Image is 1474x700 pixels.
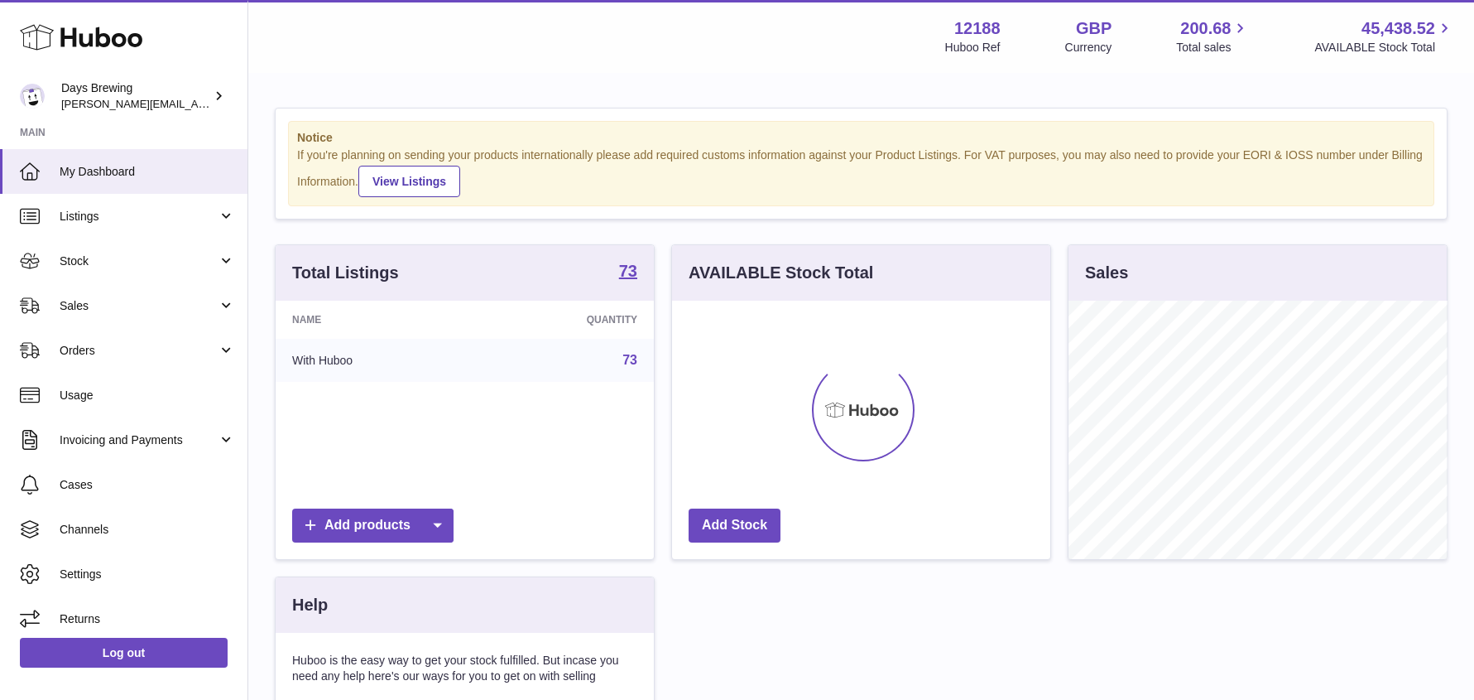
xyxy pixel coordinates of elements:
[1314,17,1454,56] a: 45,438.52 AVAILABLE Stock Total
[60,522,235,538] span: Channels
[60,477,235,493] span: Cases
[619,263,637,279] strong: 73
[60,432,218,448] span: Invoicing and Payments
[60,611,235,627] span: Returns
[1180,17,1231,40] span: 200.68
[689,509,780,543] a: Add Stock
[1361,17,1435,40] span: 45,438.52
[1176,17,1250,56] a: 200.68 Total sales
[1085,262,1128,284] h3: Sales
[20,638,228,668] a: Log out
[954,17,1001,40] strong: 12188
[1176,40,1250,56] span: Total sales
[619,263,637,282] a: 73
[60,343,218,359] span: Orders
[1076,17,1112,40] strong: GBP
[276,301,475,339] th: Name
[945,40,1001,56] div: Huboo Ref
[622,353,637,367] a: 73
[60,253,218,269] span: Stock
[292,262,399,284] h3: Total Listings
[297,147,1425,197] div: If you're planning on sending your products internationally please add required customs informati...
[292,594,328,616] h3: Help
[292,509,454,543] a: Add products
[276,339,475,382] td: With Huboo
[689,262,873,284] h3: AVAILABLE Stock Total
[60,388,235,403] span: Usage
[1314,40,1454,56] span: AVAILABLE Stock Total
[60,209,218,224] span: Listings
[20,84,45,109] img: greg@daysbrewing.com
[61,80,210,112] div: Days Brewing
[60,298,218,314] span: Sales
[60,567,235,582] span: Settings
[358,166,460,197] a: View Listings
[60,164,235,180] span: My Dashboard
[1065,40,1112,56] div: Currency
[475,301,654,339] th: Quantity
[292,653,637,684] p: Huboo is the easy way to get your stock fulfilled. But incase you need any help here's our ways f...
[61,97,332,110] span: [PERSON_NAME][EMAIL_ADDRESS][DOMAIN_NAME]
[297,130,1425,146] strong: Notice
